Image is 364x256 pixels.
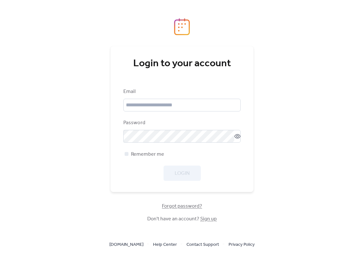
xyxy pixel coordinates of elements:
[174,18,190,35] img: logo
[153,240,177,248] a: Help Center
[123,119,239,127] div: Password
[109,240,143,248] a: [DOMAIN_NAME]
[131,151,164,158] span: Remember me
[162,203,202,210] span: Forgot password?
[186,240,219,248] a: Contact Support
[162,204,202,208] a: Forgot password?
[147,215,217,223] span: Don't have an account?
[200,214,217,224] a: Sign up
[229,240,255,248] a: Privacy Policy
[123,88,239,96] div: Email
[123,57,241,70] div: Login to your account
